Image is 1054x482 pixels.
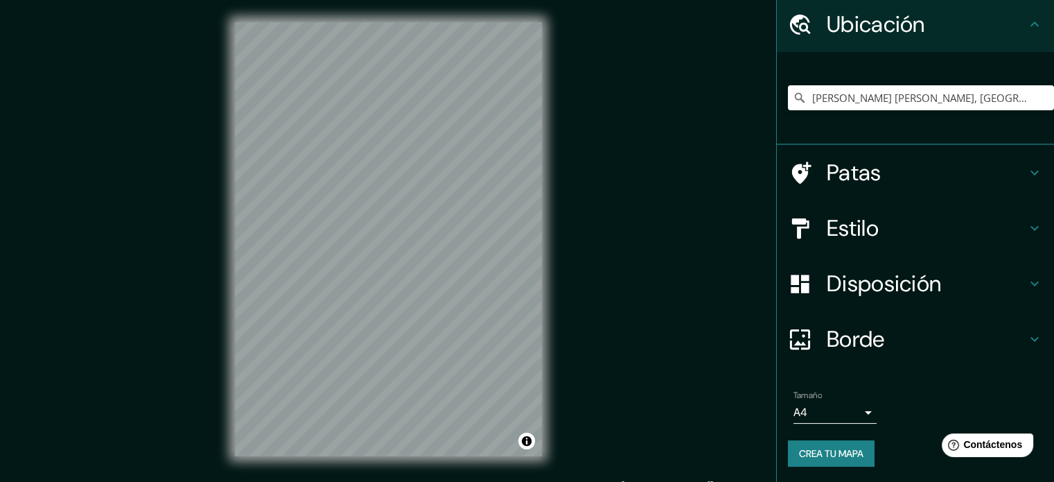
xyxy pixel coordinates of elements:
[827,10,925,39] font: Ubicación
[518,433,535,449] button: Activar o desactivar atribución
[788,85,1054,110] input: Elige tu ciudad o zona
[793,405,807,420] font: A4
[235,22,542,456] canvas: Mapa
[777,145,1054,200] div: Patas
[931,428,1039,467] iframe: Lanzador de widgets de ayuda
[777,311,1054,367] div: Borde
[827,158,881,187] font: Patas
[777,200,1054,256] div: Estilo
[777,256,1054,311] div: Disposición
[827,325,885,354] font: Borde
[827,269,941,298] font: Disposición
[788,440,875,467] button: Crea tu mapa
[827,214,879,243] font: Estilo
[793,390,822,401] font: Tamaño
[799,447,863,460] font: Crea tu mapa
[793,402,877,424] div: A4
